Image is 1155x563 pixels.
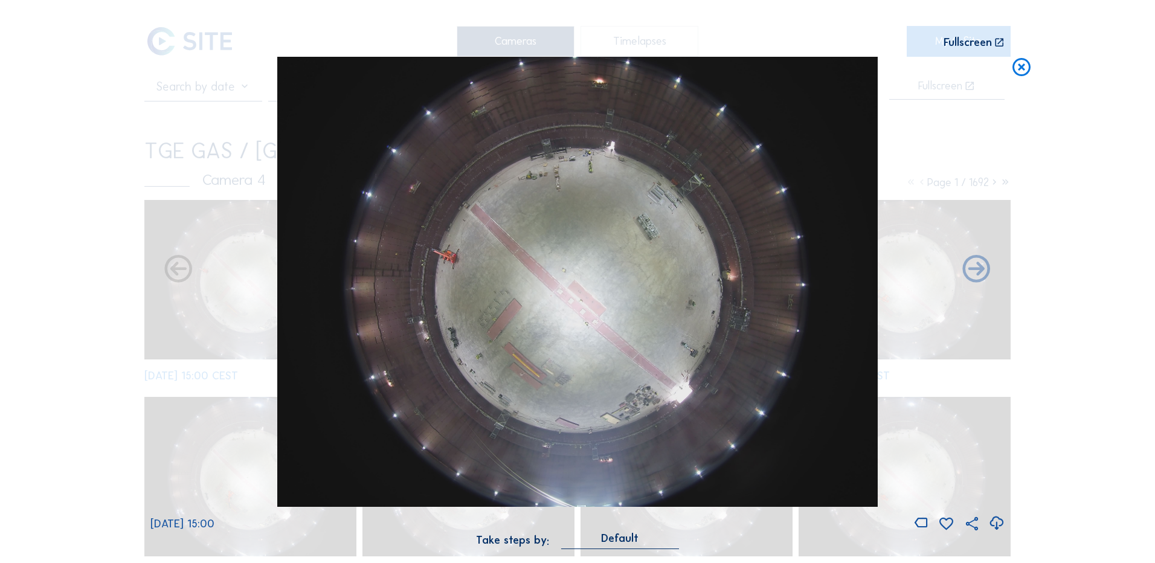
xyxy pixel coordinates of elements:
[561,533,679,549] div: Default
[162,254,195,287] i: Forward
[960,254,993,287] i: Back
[277,57,878,507] img: Image
[944,37,992,48] div: Fullscreen
[476,535,549,545] div: Take steps by:
[150,517,214,530] span: [DATE] 15:00
[601,533,639,544] div: Default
